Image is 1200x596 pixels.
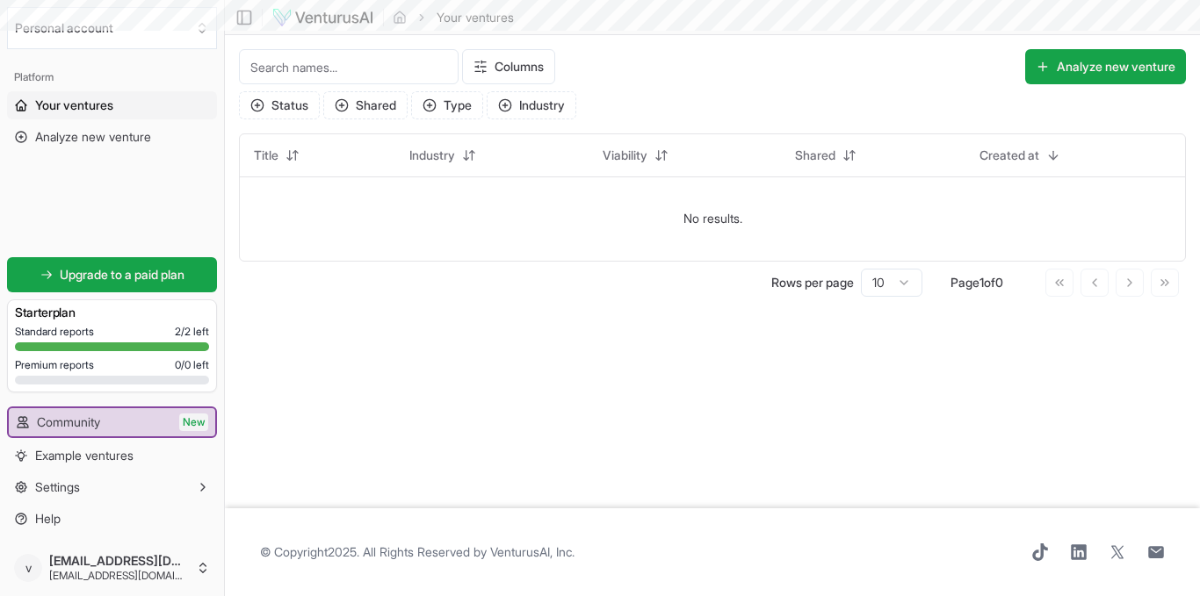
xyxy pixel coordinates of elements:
[15,325,94,339] span: Standard reports
[7,442,217,470] a: Example ventures
[323,91,408,119] button: Shared
[411,91,483,119] button: Type
[771,274,854,291] p: Rows per page
[462,49,555,84] button: Columns
[490,544,572,559] a: VenturusAI, Inc
[980,147,1039,164] span: Created at
[980,275,984,290] span: 1
[409,147,455,164] span: Industry
[995,275,1003,290] span: 0
[175,325,209,339] span: 2 / 2 left
[35,510,61,528] span: Help
[969,141,1071,169] button: Created at
[784,141,867,169] button: Shared
[35,97,113,114] span: Your ventures
[7,91,217,119] a: Your ventures
[49,553,189,569] span: [EMAIL_ADDRESS][DOMAIN_NAME]
[7,123,217,151] a: Analyze new venture
[254,147,278,164] span: Title
[399,141,487,169] button: Industry
[795,147,835,164] span: Shared
[37,413,100,431] span: Community
[60,266,184,284] span: Upgrade to a paid plan
[7,63,217,91] div: Platform
[984,275,995,290] span: of
[603,147,647,164] span: Viability
[9,408,215,436] a: CommunityNew
[951,275,980,290] span: Page
[7,547,217,589] button: v[EMAIL_ADDRESS][DOMAIN_NAME][EMAIL_ADDRESS][DOMAIN_NAME]
[175,358,209,372] span: 0 / 0 left
[179,413,208,431] span: New
[243,141,310,169] button: Title
[487,91,576,119] button: Industry
[35,128,151,146] span: Analyze new venture
[240,176,1185,261] td: No results.
[49,569,189,583] span: [EMAIL_ADDRESS][DOMAIN_NAME]
[7,257,217,292] a: Upgrade to a paid plan
[7,473,217,501] button: Settings
[239,91,320,119] button: Status
[35,447,134,464] span: Example ventures
[260,543,575,561] span: © Copyright 2025 . All Rights Reserved by .
[15,358,94,372] span: Premium reports
[239,49,459,84] input: Search names...
[592,141,679,169] button: Viability
[35,478,80,496] span: Settings
[15,304,209,321] h3: Starter plan
[1025,49,1186,84] button: Analyze new venture
[7,505,217,533] a: Help
[14,554,42,582] span: v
